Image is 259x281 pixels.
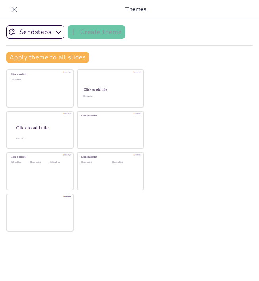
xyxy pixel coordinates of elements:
[11,73,68,76] div: Click to add title
[112,161,137,163] div: Click to add text
[81,156,138,158] div: Click to add title
[50,161,68,163] div: Click to add text
[83,95,136,97] div: Click to add text
[16,138,66,139] div: Click to add body
[6,25,64,39] button: Sendsteps
[68,25,125,39] button: Create theme
[16,125,67,130] div: Click to add title
[6,52,89,63] button: Apply theme to all slides
[11,161,29,163] div: Click to add text
[11,79,68,81] div: Click to add text
[81,114,138,117] div: Click to add title
[30,161,48,163] div: Click to add text
[84,87,136,91] div: Click to add title
[11,156,68,158] div: Click to add title
[81,161,106,163] div: Click to add text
